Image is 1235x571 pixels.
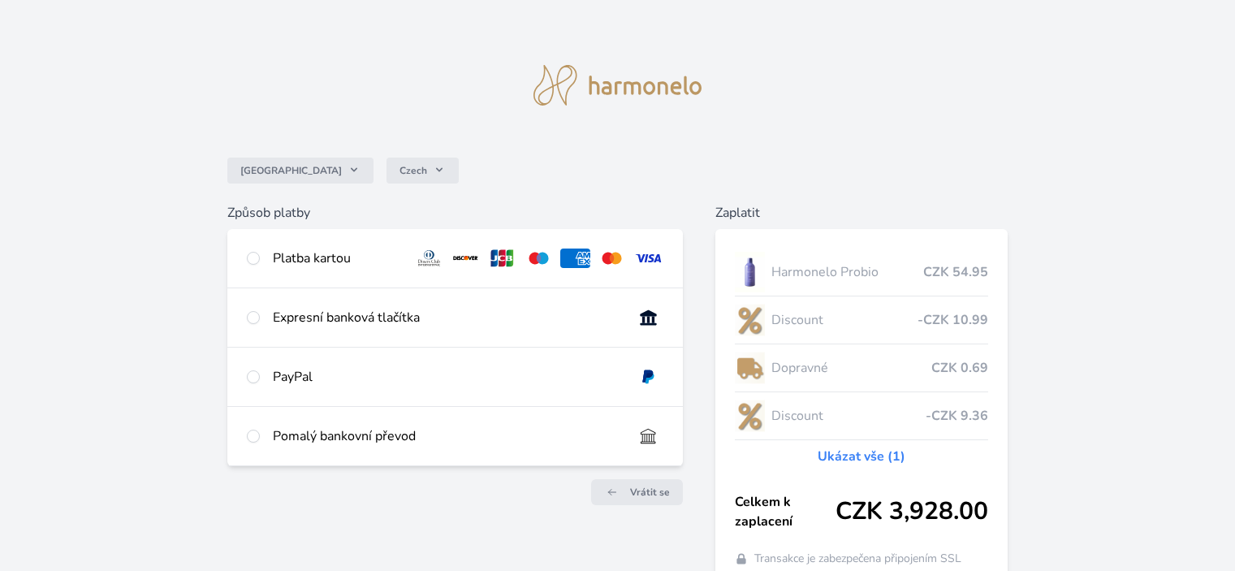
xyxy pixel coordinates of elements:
img: discount-lo.png [735,300,766,340]
span: Discount [771,406,925,426]
div: Expresní banková tlačítka [273,308,620,327]
span: Vrátit se [630,486,670,499]
div: Platba kartou [273,249,401,268]
img: discover.svg [451,249,481,268]
img: bankTransfer_IBAN.svg [633,426,663,446]
span: [GEOGRAPHIC_DATA] [240,164,342,177]
img: discount-lo.png [735,396,766,436]
div: PayPal [273,367,620,387]
span: Transakce je zabezpečena připojením SSL [754,551,961,567]
img: jcb.svg [487,249,517,268]
a: Ukázat vše (1) [818,447,905,466]
span: Czech [399,164,427,177]
img: CLEAN_PROBIO_se_stinem_x-lo.jpg [735,252,766,292]
div: Pomalý bankovní převod [273,426,620,446]
span: Discount [771,310,917,330]
span: Celkem k zaplacení [735,492,836,531]
img: visa.svg [633,249,663,268]
button: [GEOGRAPHIC_DATA] [227,158,374,184]
span: CZK 54.95 [923,262,988,282]
img: paypal.svg [633,367,663,387]
a: Vrátit se [591,479,683,505]
img: diners.svg [414,249,444,268]
span: -CZK 9.36 [926,406,988,426]
img: onlineBanking_CZ.svg [633,308,663,327]
img: delivery-lo.png [735,348,766,388]
span: -CZK 10.99 [918,310,988,330]
span: Dopravné [771,358,931,378]
h6: Zaplatit [715,203,1008,223]
span: CZK 3,928.00 [836,497,988,526]
button: Czech [386,158,459,184]
img: logo.svg [533,65,702,106]
span: CZK 0.69 [931,358,988,378]
h6: Způsob platby [227,203,682,223]
span: Harmonelo Probio [771,262,922,282]
img: maestro.svg [524,249,554,268]
img: mc.svg [597,249,627,268]
img: amex.svg [560,249,590,268]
